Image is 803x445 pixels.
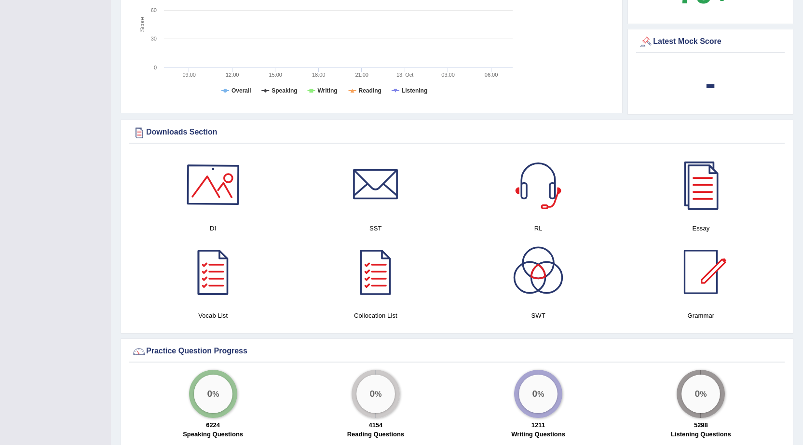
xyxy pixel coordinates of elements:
div: % [681,375,720,413]
big: 0 [369,388,375,399]
h4: RL [462,223,615,233]
div: % [194,375,232,413]
h4: SWT [462,310,615,321]
big: 0 [695,388,700,399]
text: 0 [154,65,157,70]
tspan: 13. Oct [396,72,413,78]
text: 15:00 [269,72,282,78]
text: 60 [151,7,157,13]
big: 0 [207,388,212,399]
div: Practice Question Progress [132,344,782,359]
text: 30 [151,36,157,41]
label: Reading Questions [347,430,404,439]
h4: Vocab List [136,310,289,321]
text: 03:00 [441,72,455,78]
tspan: Speaking [272,87,297,94]
label: Speaking Questions [183,430,243,439]
strong: 1211 [531,421,545,429]
tspan: Listening [402,87,427,94]
div: % [519,375,558,413]
tspan: Overall [231,87,251,94]
h4: Collocation List [299,310,452,321]
h4: SST [299,223,452,233]
b: - [705,66,716,101]
strong: 4154 [368,421,382,429]
tspan: Writing [317,87,337,94]
label: Listening Questions [671,430,731,439]
h4: Grammar [625,310,777,321]
text: 21:00 [355,72,368,78]
text: 12:00 [226,72,239,78]
tspan: Score [139,17,146,32]
h4: DI [136,223,289,233]
tspan: Reading [359,87,381,94]
big: 0 [532,388,538,399]
text: 06:00 [485,72,498,78]
strong: 6224 [206,421,220,429]
div: Downloads Section [132,125,782,140]
label: Writing Questions [511,430,565,439]
div: % [356,375,395,413]
strong: 5298 [694,421,708,429]
div: Latest Mock Score [639,35,782,49]
text: 18:00 [312,72,326,78]
text: 09:00 [182,72,196,78]
h4: Essay [625,223,777,233]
